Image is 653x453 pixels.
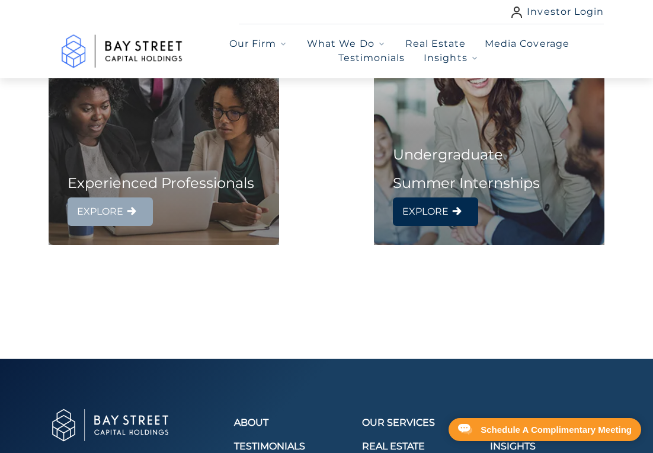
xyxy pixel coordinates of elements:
[49,406,173,443] img: Baystreet Capital Holdings
[229,37,276,51] span: Our Firm
[49,24,195,78] img: Logo
[49,24,195,78] a: Go to home page
[511,5,604,19] a: Investor Login
[49,169,279,197] h3: Experienced Professionals
[424,51,467,65] span: Insights
[307,37,386,51] button: What We Do
[77,202,123,221] span: EXPLORE
[362,416,476,430] a: Our Services
[424,51,479,65] button: Insights
[229,37,288,51] button: Our Firm
[338,51,405,65] a: Testimonials
[68,197,153,226] a: EXPLORE
[481,425,632,434] div: Schedule A Complimentary Meeting
[234,416,348,430] a: About
[511,7,522,18] img: user icon
[485,37,569,51] a: Media Coverage
[307,37,374,51] span: What We Do
[405,37,466,51] a: Real Estate
[402,202,449,221] span: EXPLORE
[393,197,478,226] a: EXPLORE
[374,141,564,197] h3: Undergraduate Summer Internships
[49,406,234,443] a: Go to home page
[490,416,604,430] a: Media Coverage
